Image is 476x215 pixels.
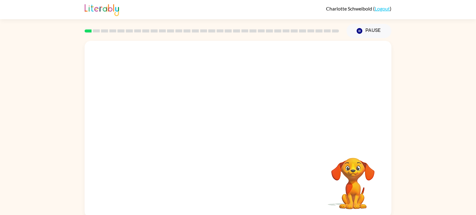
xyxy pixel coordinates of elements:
video: Your browser must support playing .mp4 files to use Literably. Please try using another browser. [322,148,384,210]
button: Pause [346,24,391,38]
img: Literably [85,2,119,16]
a: Logout [375,6,390,11]
div: ( ) [326,6,391,11]
span: Charlotte Schweibold [326,6,373,11]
